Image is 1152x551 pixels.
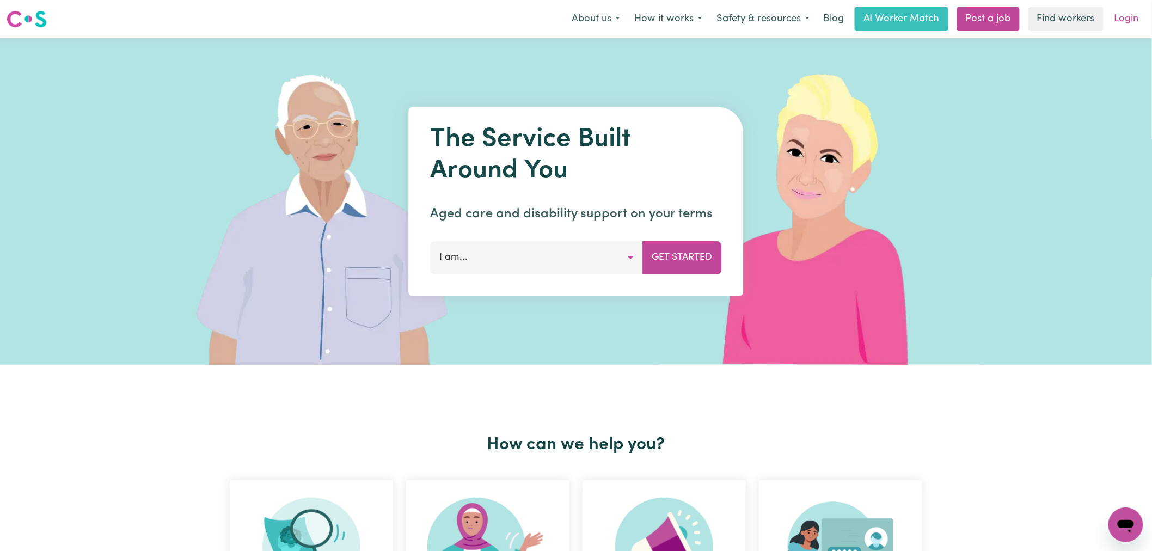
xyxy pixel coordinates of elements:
button: Safety & resources [709,8,817,30]
button: I am... [431,241,644,274]
iframe: Button to launch messaging window [1108,507,1143,542]
h2: How can we help you? [223,434,929,455]
p: Aged care and disability support on your terms [431,204,722,224]
a: Careseekers logo [7,7,47,32]
a: Login [1108,7,1145,31]
a: AI Worker Match [855,7,948,31]
a: Find workers [1028,7,1104,31]
button: Get Started [643,241,722,274]
h1: The Service Built Around You [431,124,722,187]
button: About us [565,8,627,30]
a: Post a job [957,7,1020,31]
a: Blog [817,7,850,31]
button: How it works [627,8,709,30]
img: Careseekers logo [7,9,47,29]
